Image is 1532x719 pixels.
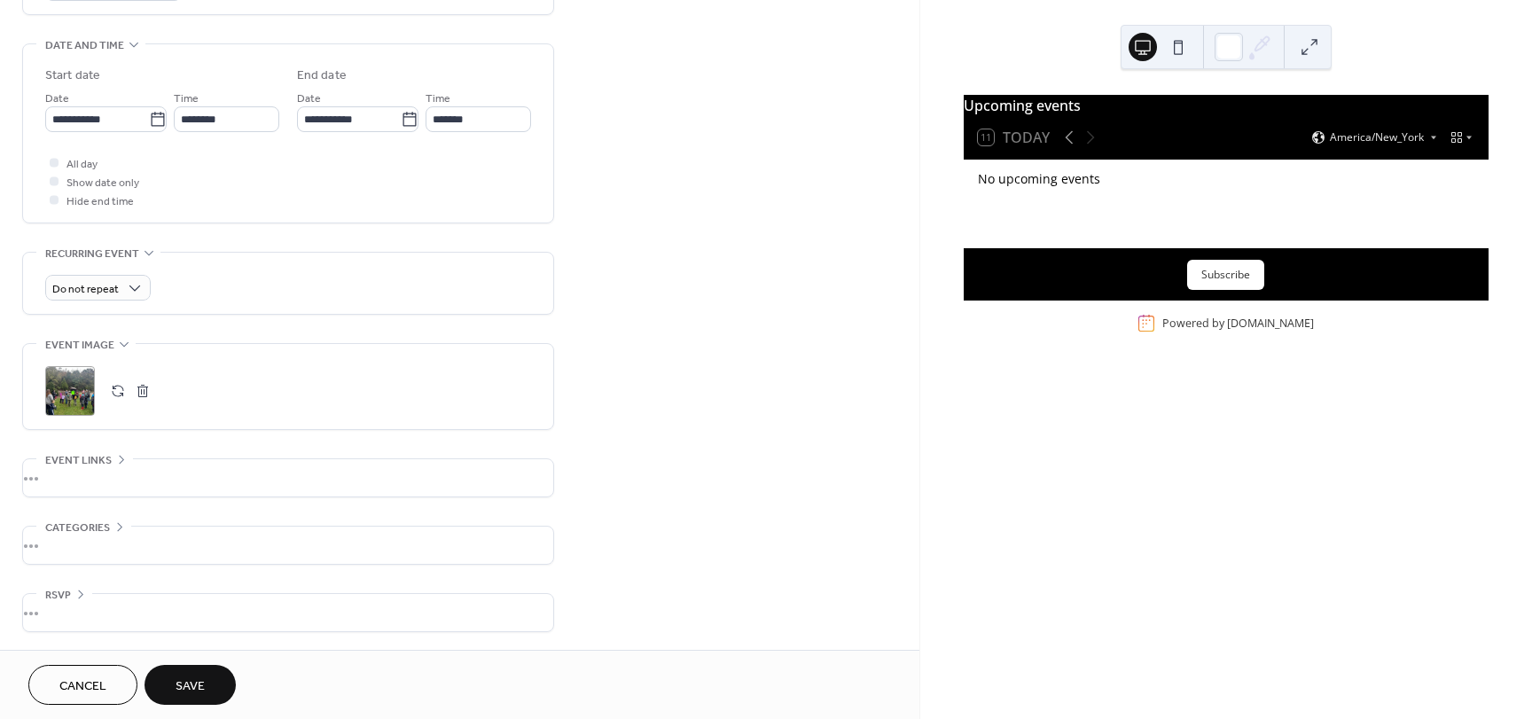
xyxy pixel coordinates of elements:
[426,90,450,108] span: Time
[28,665,137,705] button: Cancel
[297,90,321,108] span: Date
[1227,316,1314,331] a: [DOMAIN_NAME]
[45,336,114,355] span: Event image
[174,90,199,108] span: Time
[978,170,1474,187] div: No upcoming events
[1187,260,1264,290] button: Subscribe
[45,245,139,263] span: Recurring event
[52,279,119,300] span: Do not repeat
[45,519,110,537] span: Categories
[23,527,553,564] div: •••
[23,459,553,496] div: •••
[45,90,69,108] span: Date
[1330,132,1424,143] span: America/New_York
[23,594,553,631] div: •••
[297,66,347,85] div: End date
[45,366,95,416] div: ;
[1162,316,1314,331] div: Powered by
[176,677,205,696] span: Save
[45,66,100,85] div: Start date
[45,36,124,55] span: Date and time
[145,665,236,705] button: Save
[59,677,106,696] span: Cancel
[66,155,98,174] span: All day
[66,192,134,211] span: Hide end time
[66,174,139,192] span: Show date only
[45,586,71,605] span: RSVP
[964,95,1489,116] div: Upcoming events
[45,451,112,470] span: Event links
